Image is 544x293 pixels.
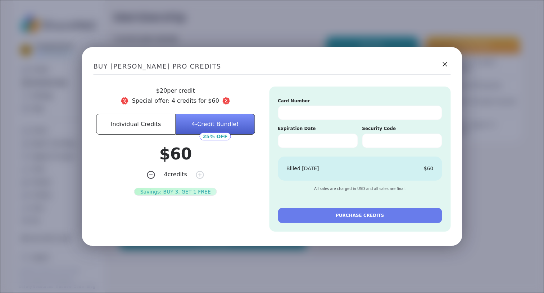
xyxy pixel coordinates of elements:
div: Billed [DATE] [286,165,319,172]
p: $ 20 per credit [94,87,258,95]
button: PURCHASE CREDITS [278,208,442,223]
h5: Expiration Date [278,126,358,132]
span: Special offer: 4 credits for $ 60 [94,97,258,105]
h2: BUY [PERSON_NAME] PRO CREDITS [94,59,451,75]
iframe: Secure card number input frame [284,110,436,116]
h5: Security Code [362,126,442,132]
button: Individual Credits [96,114,176,135]
span: 4 credit s [164,171,187,179]
span: PURCHASE CREDITS [336,212,384,219]
div: Savings: BUY 3, GET 1 FREE [134,188,217,196]
span: All sales are charged in USD and all sales are final. [314,186,405,191]
iframe: Secure expiration date input frame [284,138,352,144]
h5: Card Number [278,98,442,104]
h4: $ 60 [159,143,192,165]
iframe: Secure CVC input frame [368,138,436,144]
div: 25% OFF [199,132,231,140]
div: $ 60 [424,165,434,172]
button: 4-Credit Bundle! [176,114,255,135]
